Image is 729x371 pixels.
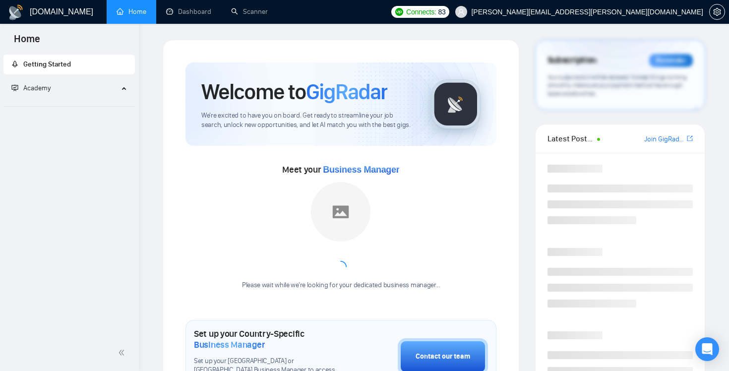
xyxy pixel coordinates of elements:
[194,328,348,350] h1: Set up your Country-Specific
[11,84,18,91] span: fund-projection-screen
[117,7,146,16] a: homeHome
[201,111,415,130] span: We're excited to have you on board. Get ready to streamline your job search, unlock new opportuni...
[166,7,211,16] a: dashboardDashboard
[547,132,595,145] span: Latest Posts from the GigRadar Community
[438,6,445,17] span: 83
[431,79,481,129] img: gigradar-logo.png
[710,8,725,16] span: setting
[334,260,348,274] span: loading
[11,84,51,92] span: Academy
[118,348,128,358] span: double-left
[709,4,725,20] button: setting
[649,54,693,67] div: Reminder
[547,73,687,97] span: Your subscription will be renewed. To keep things running smoothly, make sure your payment method...
[644,134,685,145] a: Join GigRadar Slack Community
[323,165,399,175] span: Business Manager
[709,8,725,16] a: setting
[201,78,387,105] h1: Welcome to
[23,84,51,92] span: Academy
[687,134,693,142] span: export
[231,7,268,16] a: searchScanner
[547,52,597,69] span: Subscription
[306,78,387,105] span: GigRadar
[282,164,399,175] span: Meet your
[11,61,18,67] span: rocket
[3,55,135,74] li: Getting Started
[406,6,436,17] span: Connects:
[194,339,265,350] span: Business Manager
[395,8,403,16] img: upwork-logo.png
[458,8,465,15] span: user
[8,4,24,20] img: logo
[23,60,71,68] span: Getting Started
[236,281,446,290] div: Please wait while we're looking for your dedicated business manager...
[311,182,370,242] img: placeholder.png
[695,337,719,361] div: Open Intercom Messenger
[687,134,693,143] a: export
[416,351,470,362] div: Contact our team
[6,32,48,53] span: Home
[3,102,135,109] li: Academy Homepage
